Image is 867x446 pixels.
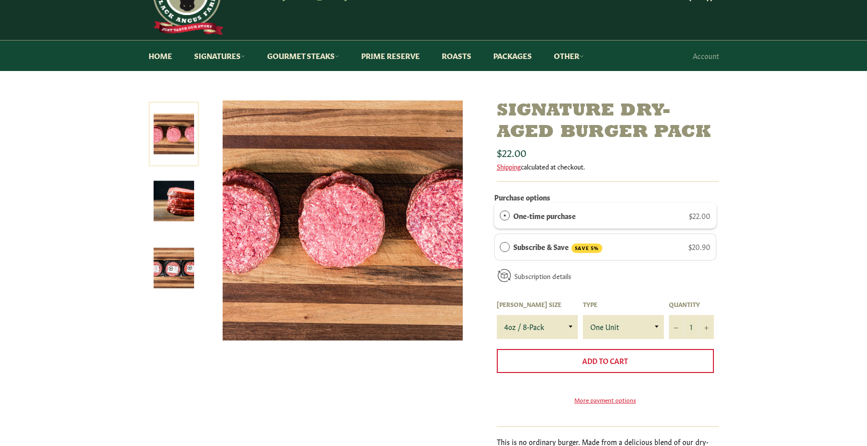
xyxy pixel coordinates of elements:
[139,40,182,71] a: Home
[497,145,526,159] span: $22.00
[500,241,510,252] div: Subscribe & Save
[513,241,602,253] label: Subscribe & Save
[544,40,594,71] a: Other
[497,161,521,171] a: Shipping
[669,315,684,339] button: Reduce item quantity by one
[154,248,194,288] img: Signature Dry-Aged Burger Pack
[257,40,349,71] a: Gourmet Steaks
[688,241,710,251] span: $20.90
[497,100,719,143] h1: Signature Dry-Aged Burger Pack
[513,210,576,221] label: One-time purchase
[699,315,714,339] button: Increase item quantity by one
[689,210,710,220] span: $22.00
[571,243,602,253] span: SAVE 5%
[688,41,724,70] a: Account
[223,100,463,340] img: Signature Dry-Aged Burger Pack
[432,40,481,71] a: Roasts
[154,181,194,221] img: Signature Dry-Aged Burger Pack
[582,355,628,365] span: Add to Cart
[669,300,714,308] label: Quantity
[514,271,571,280] a: Subscription details
[497,395,714,404] a: More payment options
[497,349,714,373] button: Add to Cart
[497,300,578,308] label: [PERSON_NAME] Size
[494,192,550,202] label: Purchase options
[583,300,664,308] label: Type
[497,162,719,171] div: calculated at checkout.
[351,40,430,71] a: Prime Reserve
[500,210,510,221] div: One-time purchase
[483,40,542,71] a: Packages
[184,40,255,71] a: Signatures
